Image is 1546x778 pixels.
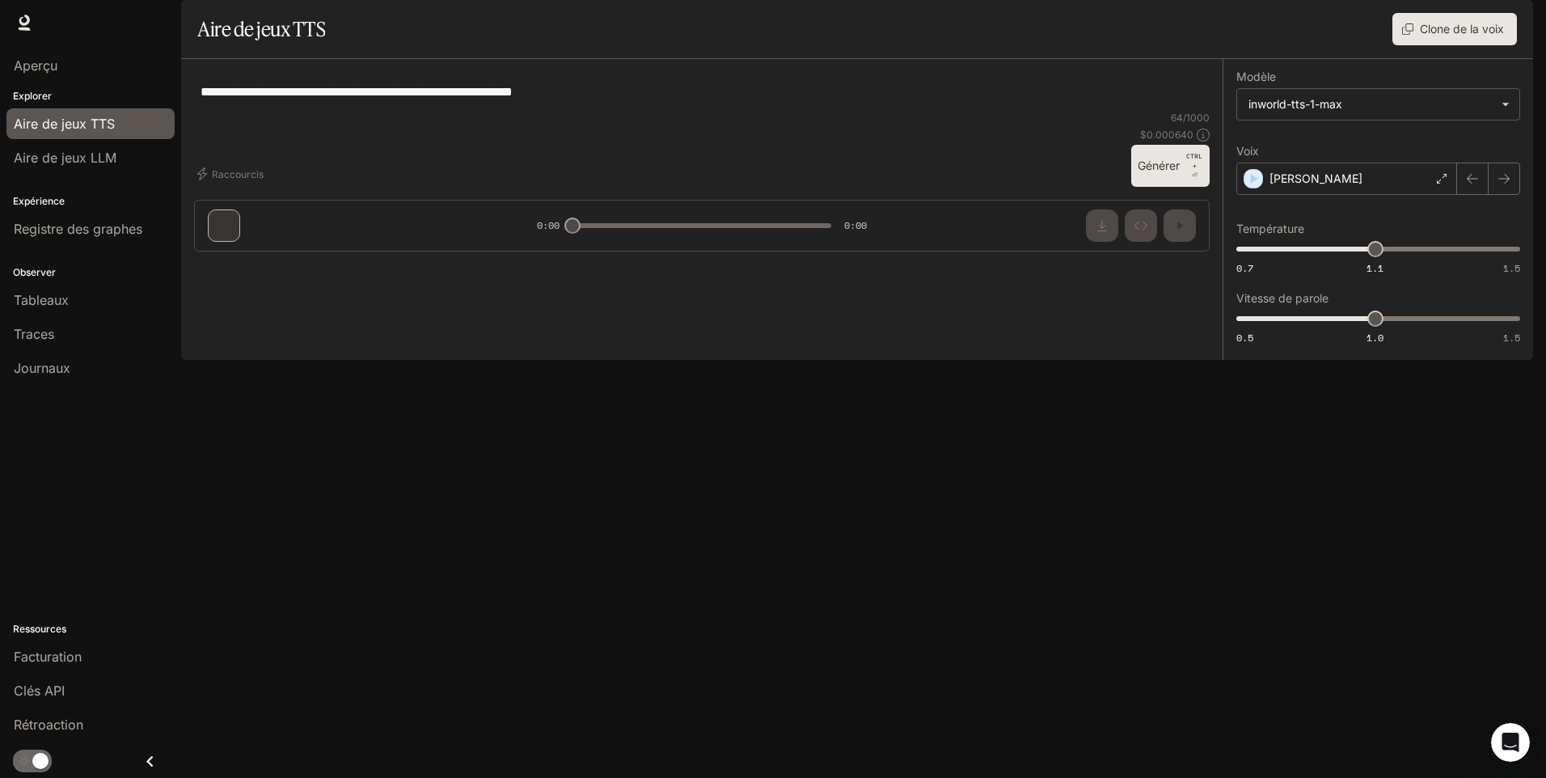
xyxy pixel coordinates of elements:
button: Clone de la voix [1392,13,1517,45]
textarea: Posez une question... [17,468,306,496]
button: GénérerCTRL +⏎ [1131,145,1210,187]
font: Clone de la voix [1420,19,1504,40]
span: 1.0 [1366,331,1383,345]
p: CTRL + [1186,151,1203,171]
div: inworld-tts-1-max [1237,89,1519,120]
span: 0.7 [1236,261,1253,275]
p: $ [1140,128,1193,142]
div: Rubber Duck dit... [13,70,310,252]
img: Image de profil pour Rubber Duck [46,12,72,38]
font: 0.000640 [1147,129,1193,141]
span: 1.1 [1366,261,1383,275]
button: Domicile [253,10,284,40]
p: L’équipe peut également vous aider [78,19,248,44]
div: inworld-tts-1-max [1248,96,1493,112]
button: Envoyer un message... [274,509,300,535]
font: Raccourcis [212,166,264,183]
span: 0.5 [1236,331,1253,345]
p: Voix [1236,146,1259,157]
font: Générer [1138,156,1180,176]
p: Vitesse de parole [1236,293,1328,304]
input: Votre email [27,426,297,467]
div: Rubber Duck • Agent IA • Tout à l’heure [26,219,222,229]
button: Retour [11,10,41,40]
div: Salut! Je suis l’agent IA du canard en caoutchouc d’Inworld. Je peux répondre aux questions relat... [26,80,252,207]
p: Température [1236,223,1304,235]
p: Modèle [1236,71,1276,82]
h1: Aire de jeux TTS [197,13,325,45]
button: Raccourcis [194,161,270,187]
font: ⏎ [1192,171,1198,179]
button: Sélecteur d’emoji [248,515,261,528]
div: Salut! Je suis l’agent IA du canard en caoutchouc d’Inworld. Je peux répondre aux questions relat... [13,70,265,217]
h1: Canard en plastique [78,6,207,19]
span: 1.5 [1503,331,1520,345]
span: 1.5 [1503,261,1520,275]
p: 64 / 1000 [1171,111,1210,125]
div: Fermer [284,10,313,39]
iframe: Intercom live chat [1491,723,1530,762]
p: [PERSON_NAME] [1269,171,1362,187]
